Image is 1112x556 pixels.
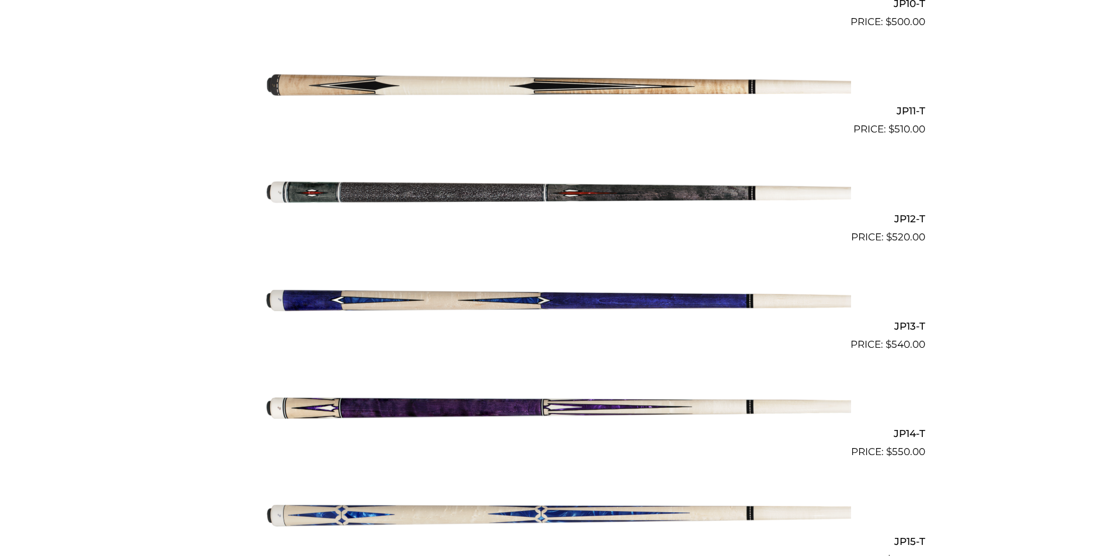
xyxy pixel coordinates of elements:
bdi: 550.00 [886,446,925,457]
bdi: 520.00 [886,231,925,243]
h2: JP13-T [187,316,925,337]
img: JP11-T [262,34,851,132]
a: JP12-T $520.00 [187,142,925,244]
h2: JP15-T [187,530,925,552]
img: JP13-T [262,250,851,348]
h2: JP14-T [187,423,925,445]
h2: JP12-T [187,208,925,229]
span: $ [886,231,892,243]
span: $ [886,16,891,27]
a: JP13-T $540.00 [187,250,925,352]
img: JP14-T [262,357,851,455]
span: $ [886,446,892,457]
img: JP12-T [262,142,851,240]
a: JP11-T $510.00 [187,34,925,137]
bdi: 510.00 [888,123,925,135]
bdi: 540.00 [886,338,925,350]
bdi: 500.00 [886,16,925,27]
span: $ [888,123,894,135]
h2: JP11-T [187,100,925,122]
span: $ [886,338,891,350]
a: JP14-T $550.00 [187,357,925,460]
